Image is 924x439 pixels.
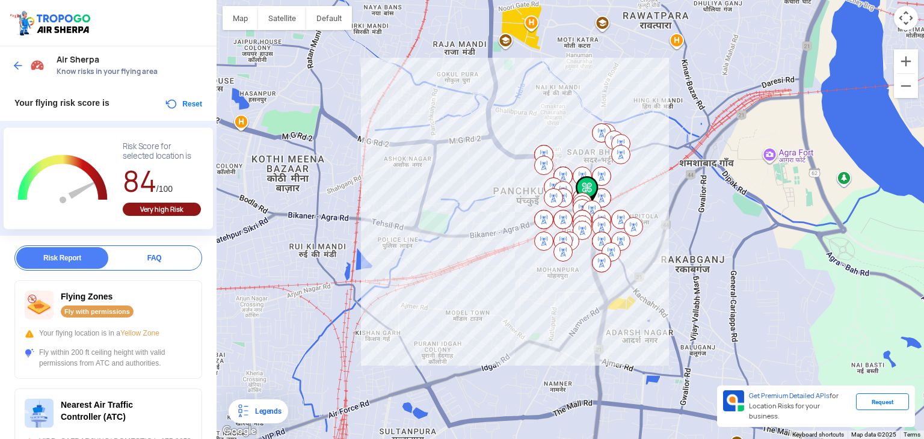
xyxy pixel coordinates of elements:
span: Nearest Air Traffic Controller (ATC) [61,400,133,422]
div: Risk Report [16,247,108,269]
button: Show street map [223,6,258,30]
img: Premium APIs [723,390,744,411]
div: Very high Risk [123,203,201,216]
span: 84 [123,162,156,200]
button: Map camera controls [894,6,918,30]
div: FAQ [108,247,200,269]
div: for Location Risks for your business. [744,390,856,422]
span: Get Premium Detailed APIs [749,391,830,400]
span: Map data ©2025 [851,431,896,438]
img: ic_atc.svg [25,399,54,428]
span: Yellow Zone [120,329,159,337]
div: Fly within 200 ft ceiling height with valid permissions from ATC and authorities. [25,347,192,369]
span: Your flying risk score is [14,98,109,108]
span: Air Sherpa [57,55,205,64]
img: ic_tgdronemaps.svg [9,9,94,37]
button: Zoom out [894,74,918,98]
img: ic_arrow_back_blue.svg [12,60,24,72]
img: Risk Scores [30,58,45,72]
img: Google [220,423,259,439]
span: /100 [156,184,173,194]
img: Legends [236,404,250,419]
g: Chart [13,142,113,218]
a: Terms [904,431,920,438]
div: Fly with permissions [61,305,134,318]
div: Request [856,393,909,410]
button: Reset [164,97,202,111]
button: Show satellite imagery [258,6,306,30]
button: Zoom in [894,49,918,73]
div: Risk Score for selected location is [123,142,201,161]
div: Legends [250,404,281,419]
span: Know risks in your flying area [57,67,205,76]
a: Open this area in Google Maps (opens a new window) [220,423,259,439]
div: Your flying location is in a [25,328,192,339]
span: Flying Zones [61,292,112,301]
img: ic_nofly.svg [25,290,54,319]
button: Keyboard shortcuts [792,431,844,439]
